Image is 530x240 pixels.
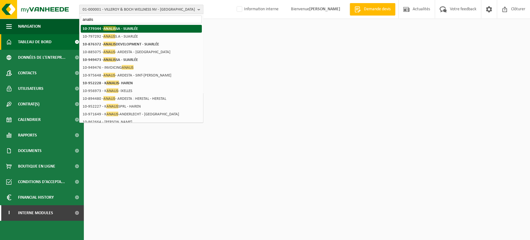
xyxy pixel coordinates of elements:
[81,72,202,79] li: 10-975648 - - ARDESTA - SINT-[PERSON_NAME]
[103,73,115,77] span: ANALIS
[83,42,159,46] strong: 10-876372 - DEVELOPMENT - SUARLÉE
[103,34,115,39] span: ANALIS
[6,205,12,221] span: I
[106,81,119,85] span: ANALIS
[103,26,116,31] span: ANALIS
[18,174,65,190] span: Conditions d'accepta...
[81,95,202,103] li: 10-894480 - - ARDESTA : HERSTAL - HERSTAL
[103,96,115,101] span: ANALIS
[106,88,118,93] span: ANALIS
[309,7,340,12] strong: [PERSON_NAME]
[83,81,133,85] strong: 10-952228 - K - HAREN
[103,42,116,46] span: ANALIS
[18,143,42,159] span: Documents
[18,96,39,112] span: Contrat(s)
[81,64,202,72] li: 10-949476 - INVOICING
[18,50,66,65] span: Données de l'entrepr...
[106,104,118,108] span: ANALIS
[81,16,202,23] input: Chercher des succursales liées
[18,81,43,96] span: Utilisateurs
[122,65,134,70] span: ANALIS
[81,118,202,126] li: 10-862664 - [PERSON_NAME]
[103,57,116,62] span: ANALIS
[81,48,202,56] li: 10-885075 - - ARDESTA - [GEOGRAPHIC_DATA]
[83,26,138,31] strong: 10-779344 - SA - SUARLÉE
[83,57,138,62] strong: 10-949473 - SA - SUARLÉE
[81,87,202,95] li: 10-956973 - K - IXELLES
[79,5,203,14] button: 01-000001 - VILLEROY & BOCH WELLNESS NV - [GEOGRAPHIC_DATA]
[18,19,41,34] span: Navigation
[18,34,52,50] span: Tableau de bord
[18,65,37,81] span: Contacts
[235,5,279,14] label: Information interne
[362,6,392,12] span: Demande devis
[81,110,202,118] li: 10-971649 - K -ANDERLECHT - [GEOGRAPHIC_DATA]
[18,159,55,174] span: Boutique en ligne
[18,205,53,221] span: Interne modules
[350,3,395,16] a: Demande devis
[81,33,202,40] li: 10-797292 - S.A - SUARLÉE
[106,112,118,116] span: ANALIS
[18,127,37,143] span: Rapports
[81,103,202,110] li: 10-952227 - K SPRL - HAREN
[103,49,115,54] span: ANALIS
[18,190,54,205] span: Financial History
[18,112,41,127] span: Calendrier
[83,5,195,14] span: 01-000001 - VILLEROY & BOCH WELLNESS NV - [GEOGRAPHIC_DATA]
